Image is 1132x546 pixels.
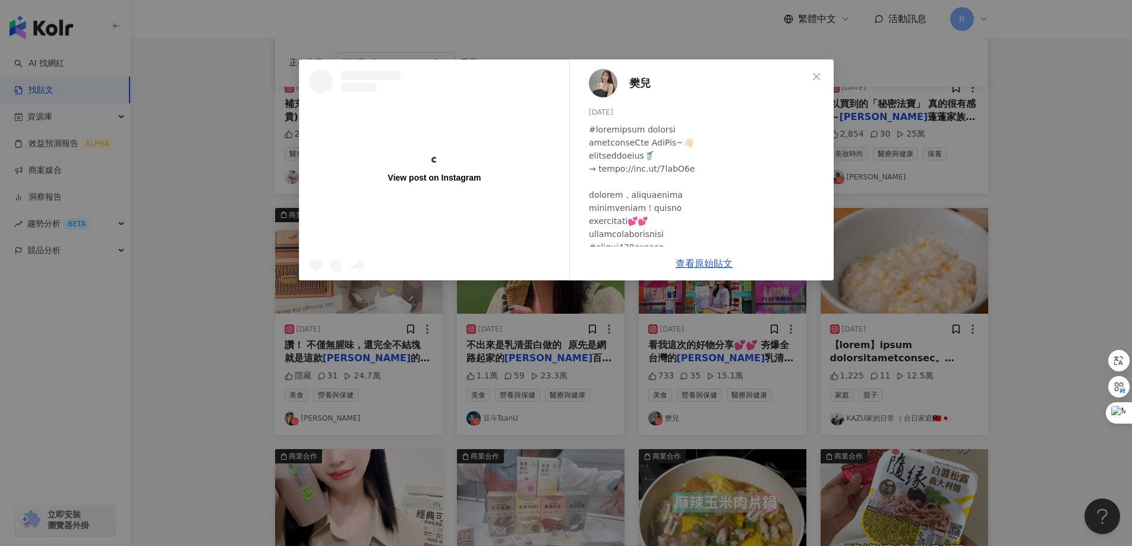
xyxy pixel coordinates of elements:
[387,172,481,183] div: View post on Instagram
[589,69,808,97] a: KOL Avatar樊兒
[299,60,569,280] a: View post on Instagram
[589,107,824,118] div: [DATE]
[629,75,651,91] span: 樊兒
[805,65,828,89] button: Close
[589,69,617,97] img: KOL Avatar
[676,258,733,269] a: 查看原始貼文
[812,72,821,81] span: close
